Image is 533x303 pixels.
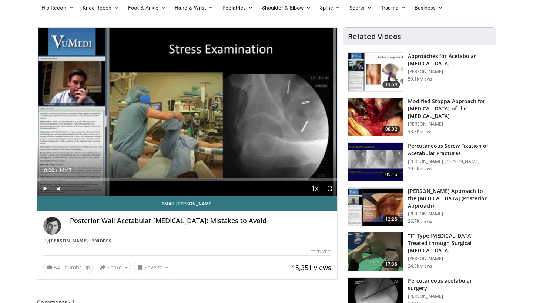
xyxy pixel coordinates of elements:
img: a7802dcb-a1f5-4745-8906-e9ce72290926.150x105_q85_crop-smart_upscale.jpg [348,188,403,226]
a: Sports [345,0,377,15]
a: 2 Videos [89,238,114,244]
a: Trauma [376,0,410,15]
div: By [43,238,331,244]
img: Avatar [43,217,61,235]
span: 17:38 [382,261,400,268]
p: [PERSON_NAME] [408,211,491,217]
a: 54 Thumbs Up [43,262,94,273]
a: Pediatrics [218,0,258,15]
a: [PERSON_NAME] [49,238,88,244]
a: 05:16 Percutaneous Screw Fixation of Acetabular Fractures [PERSON_NAME] [PERSON_NAME] 39.9K views [348,142,491,181]
p: [PERSON_NAME] [408,121,491,127]
span: 15,351 views [292,263,331,272]
h3: Approaches for Acetabular [MEDICAL_DATA] [408,52,491,67]
button: Share [97,262,131,273]
p: 59.1K views [408,76,432,82]
h3: "T" Type [MEDICAL_DATA] Treated through Surgical [MEDICAL_DATA] [408,232,491,254]
button: Fullscreen [322,181,337,196]
h4: Posterior Wall Acetabular [MEDICAL_DATA]: Mistakes to Avoid [70,217,331,225]
h4: Related Videos [348,32,401,41]
a: 17:38 "T" Type [MEDICAL_DATA] Treated through Surgical [MEDICAL_DATA] [PERSON_NAME] 24.9K views [348,232,491,271]
p: [PERSON_NAME] [PERSON_NAME] [408,159,491,164]
a: Spine [315,0,345,15]
span: 13:59 [382,81,400,88]
a: 08:02 Modified Stoppa Approach for [MEDICAL_DATA] of the [MEDICAL_DATA] [PERSON_NAME] 43.3K views [348,98,491,137]
a: Hip Recon [37,0,78,15]
p: [PERSON_NAME] [408,293,491,299]
img: f3295678-8bed-4037-ac70-87846832ee0b.150x105_q85_crop-smart_upscale.jpg [348,98,403,136]
a: Shoulder & Elbow [258,0,315,15]
a: 12:28 [PERSON_NAME] Approach to the [MEDICAL_DATA] (Posterior Approach) [PERSON_NAME] 26.7K views [348,187,491,227]
h3: Percutaneous Screw Fixation of Acetabular Fractures [408,142,491,157]
span: / [56,167,57,173]
p: [PERSON_NAME] [408,69,491,75]
a: Foot & Ankle [124,0,171,15]
button: Playback Rate [308,181,322,196]
div: [DATE] [311,249,331,255]
h3: Percutaneous acetabular surgery [408,277,491,292]
span: 05:16 [382,171,400,178]
span: 12:28 [382,215,400,223]
h3: [PERSON_NAME] Approach to the [MEDICAL_DATA] (Posterior Approach) [408,187,491,210]
a: Hand & Wrist [170,0,218,15]
button: Save to [134,262,172,273]
p: 24.9K views [408,263,432,269]
a: Knee Recon [78,0,124,15]
button: Play [37,181,52,196]
div: Progress Bar [37,178,337,181]
span: 0:00 [44,167,54,173]
p: 43.3K views [408,129,432,135]
p: 26.7K views [408,218,432,224]
a: Email [PERSON_NAME] [37,196,337,211]
img: 134112_0000_1.png.150x105_q85_crop-smart_upscale.jpg [348,143,403,181]
a: 13:59 Approaches for Acetabular [MEDICAL_DATA] [PERSON_NAME] 59.1K views [348,52,491,92]
button: Mute [52,181,67,196]
span: 08:02 [382,126,400,133]
img: 289877_0000_1.png.150x105_q85_crop-smart_upscale.jpg [348,53,403,91]
video-js: Video Player [37,28,337,196]
span: 54 [54,264,60,271]
h3: Modified Stoppa Approach for [MEDICAL_DATA] of the [MEDICAL_DATA] [408,98,491,120]
span: 14:47 [59,167,72,173]
p: [PERSON_NAME] [408,256,491,262]
img: W88ObRy9Q_ug1lM35hMDoxOjBrOw-uIx_1.150x105_q85_crop-smart_upscale.jpg [348,232,403,271]
a: Business [410,0,448,15]
p: 39.9K views [408,166,432,172]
